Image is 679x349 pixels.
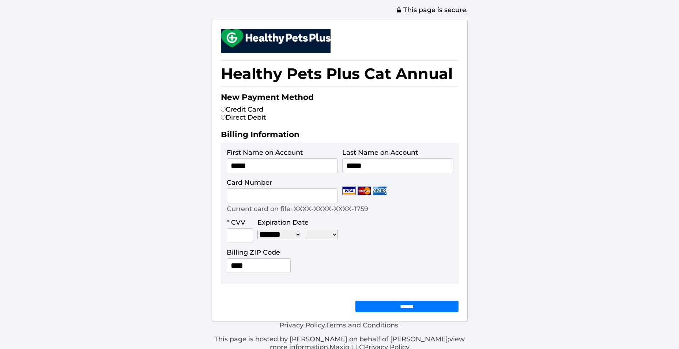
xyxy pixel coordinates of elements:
label: Billing ZIP Code [227,248,280,256]
h2: New Payment Method [221,92,459,105]
h2: Billing Information [221,130,459,143]
label: Direct Debit [221,113,266,121]
a: Terms and Conditions [326,321,398,329]
p: Current card on file: XXXX-XXXX-XXXX-1759 [227,205,368,213]
img: Visa [342,187,356,195]
img: Amex [373,187,386,195]
label: * CVV [227,218,245,226]
label: Card Number [227,179,272,187]
label: Last Name on Account [342,149,418,157]
a: Privacy Policy [279,321,325,329]
span: This page is secure. [396,6,468,14]
h1: Healthy Pets Plus Cat Annual [221,60,459,87]
label: Expiration Date [257,218,309,226]
label: Credit Card [221,105,263,113]
input: Credit Card [221,107,226,112]
input: Direct Debit [221,115,226,120]
img: small.png [221,29,331,48]
label: First Name on Account [227,149,303,157]
img: Mastercard [358,187,371,195]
